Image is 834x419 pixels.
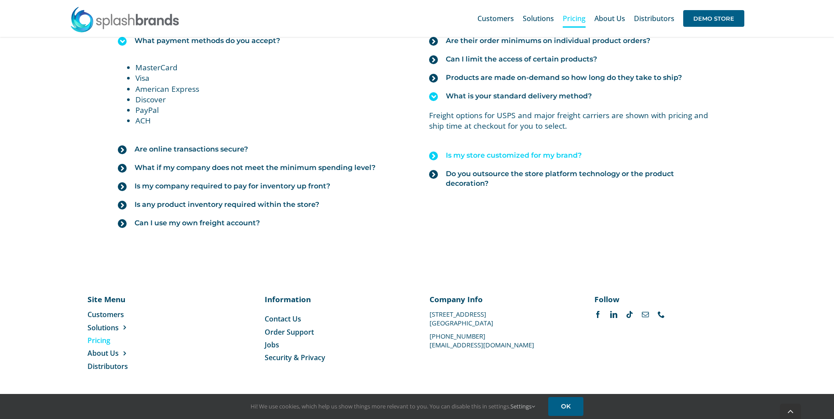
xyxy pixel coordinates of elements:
a: Can I limit the access of certain products? [429,50,716,69]
a: Do you outsource the store platform technology or the product decoration? [429,165,716,193]
a: What payment methods do you accept? [118,32,404,50]
p: Information [265,294,404,304]
a: OK [548,397,583,416]
li: Visa [135,72,404,83]
li: American Express [135,83,404,94]
span: Security & Privacy [265,353,325,362]
a: Contact Us [265,314,404,324]
a: DEMO STORE [683,4,744,33]
a: Can I use my own freight account? [118,214,404,232]
p: Freight options for USPS and major freight carriers are shown with pricing and ship time at check... [429,110,716,131]
p: Company Info [430,294,569,304]
a: What is your standard delivery method? [429,87,716,105]
span: Are online transactions secure? [135,144,248,154]
span: Customers [477,15,514,22]
a: Security & Privacy [265,353,404,362]
a: mail [642,311,649,318]
a: Settings [510,402,535,410]
span: Products are made on-demand so how long do they take to ship? [446,73,682,83]
span: Pricing [87,336,110,345]
a: Is my store customized for my brand? [429,146,716,165]
span: Are their order minimums on individual product orders? [446,36,650,46]
a: What if my company does not meet the minimum spending level? [118,159,404,177]
span: Contact Us [265,314,301,324]
a: Jobs [265,340,404,350]
span: What payment methods do you accept? [135,36,280,46]
span: About Us [87,348,119,358]
a: linkedin [610,311,617,318]
img: SplashBrands.com Logo [70,6,180,33]
li: Discover [135,94,404,105]
a: Order Support [265,327,404,337]
p: Site Menu [87,294,176,304]
a: Products are made on-demand so how long do they take to ship? [429,69,716,87]
nav: Menu [265,314,404,363]
span: Do you outsource the store platform technology or the product decoration? [446,169,716,188]
span: Jobs [265,340,279,350]
span: Solutions [87,323,119,332]
a: Pricing [563,4,586,33]
a: Is any product inventory required within the store? [118,195,404,214]
span: What if my company does not meet the minimum spending level? [135,163,375,173]
a: Distributors [634,4,674,33]
span: Can I limit the access of certain products? [446,54,597,64]
nav: Main Menu Sticky [477,4,744,33]
span: Distributors [634,15,674,22]
a: phone [658,311,665,318]
span: Distributors [87,361,128,371]
span: Solutions [523,15,554,22]
span: DEMO STORE [683,10,744,27]
a: Is my company required to pay for inventory up front? [118,177,404,195]
li: PayPal [135,105,404,115]
a: About Us [87,348,176,358]
span: What is your standard delivery method? [446,91,592,101]
span: Can I use my own freight account? [135,218,260,228]
span: Is my store customized for my brand? [446,151,582,160]
a: Pricing [87,336,176,345]
span: About Us [594,15,625,22]
span: Pricing [563,15,586,22]
li: MasterCard [135,62,404,72]
nav: Menu [87,310,176,371]
span: Customers [87,310,124,319]
a: facebook [594,311,601,318]
span: Hi! We use cookies, which help us show things more relevant to you. You can disable this in setti... [251,402,535,410]
a: Customers [87,310,176,319]
a: Solutions [87,323,176,332]
a: Customers [477,4,514,33]
span: Order Support [265,327,314,337]
a: Distributors [87,361,176,371]
span: Is any product inventory required within the store? [135,200,319,209]
a: tiktok [626,311,633,318]
a: Are their order minimums on individual product orders? [429,32,716,50]
p: Follow [594,294,734,304]
span: Is my company required to pay for inventory up front? [135,181,330,191]
li: ACH [135,115,404,126]
a: Are online transactions secure? [118,140,404,159]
